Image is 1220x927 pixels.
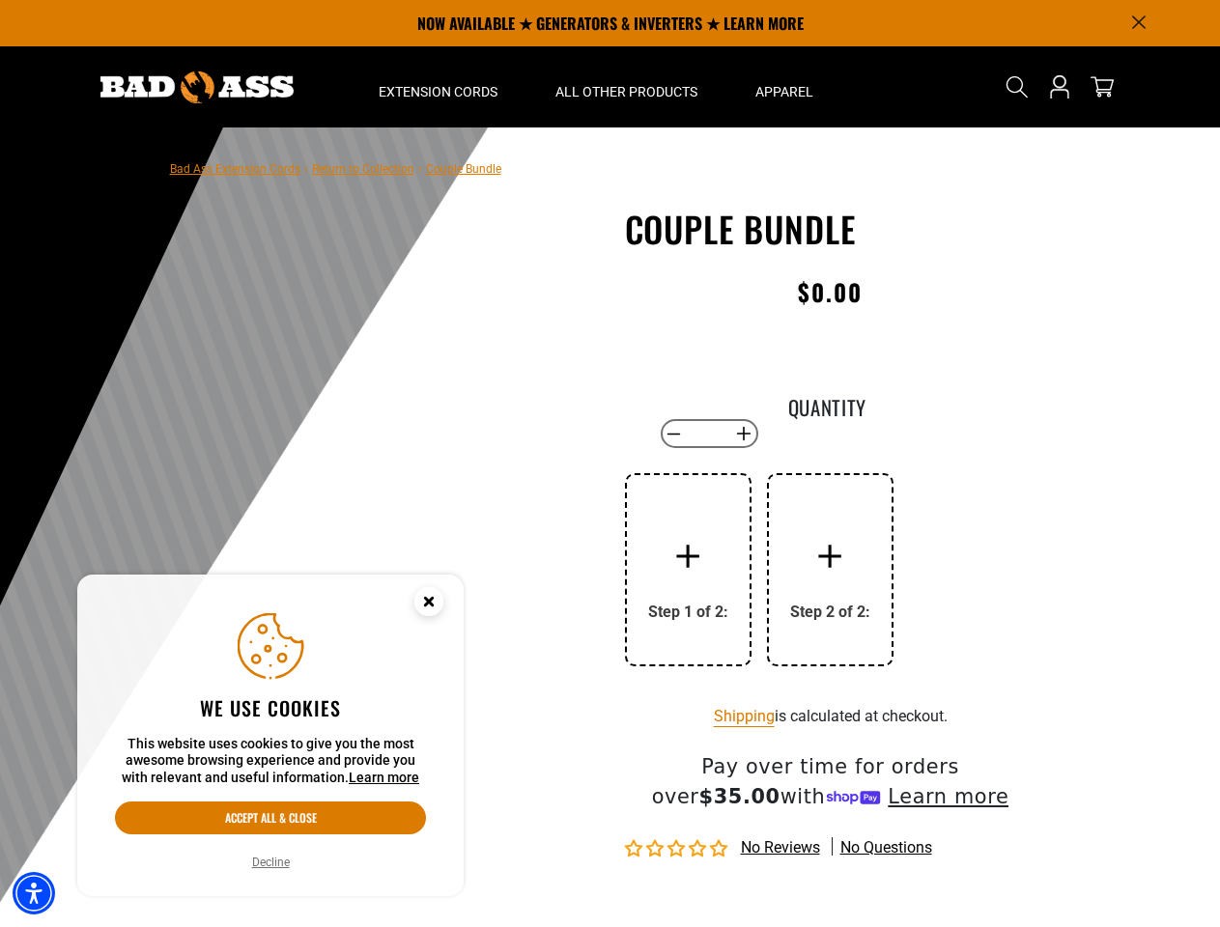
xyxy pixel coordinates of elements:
[526,46,726,127] summary: All Other Products
[77,575,464,897] aside: Cookie Consent
[170,162,300,176] a: Bad Ass Extension Cords
[349,770,419,785] a: This website uses cookies to give you the most awesome browsing experience and provide you with r...
[714,707,775,725] a: Shipping
[755,83,813,100] span: Apparel
[625,209,1036,249] h1: Couple Bundle
[625,840,731,858] span: 0.00 stars
[379,83,497,100] span: Extension Cords
[100,71,294,103] img: Bad Ass Extension Cords
[741,838,820,857] span: No reviews
[426,162,501,176] span: Couple Bundle
[779,392,875,417] label: Quantity
[115,736,426,787] p: This website uses cookies to give you the most awesome browsing experience and provide you with r...
[394,575,464,634] button: Close this option
[840,837,932,858] span: No questions
[555,83,697,100] span: All Other Products
[1002,71,1033,102] summary: Search
[418,162,422,176] span: ›
[798,274,863,309] span: $0.00
[726,46,842,127] summary: Apparel
[790,603,870,621] div: Step 2 of 2:
[115,801,426,834] button: Accept all & close
[1087,75,1118,98] a: cart
[648,603,728,621] div: Step 1 of 2:
[312,162,414,176] a: Return to Collection
[170,156,501,180] nav: breadcrumbs
[246,853,296,872] button: Decline
[625,703,1036,729] div: is calculated at checkout.
[304,162,308,176] span: ›
[1044,46,1075,127] a: Open this option
[115,695,426,720] h2: We use cookies
[13,872,55,914] div: Accessibility Menu
[350,46,526,127] summary: Extension Cords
